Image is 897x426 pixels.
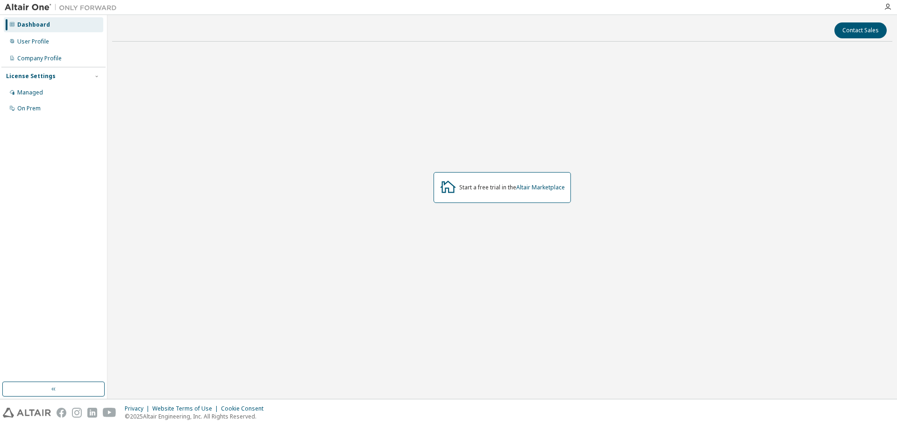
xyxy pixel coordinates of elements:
div: Company Profile [17,55,62,62]
p: © 2025 Altair Engineering, Inc. All Rights Reserved. [125,412,269,420]
img: facebook.svg [57,408,66,418]
div: Privacy [125,405,152,412]
button: Contact Sales [834,22,887,38]
div: Website Terms of Use [152,405,221,412]
img: youtube.svg [103,408,116,418]
div: On Prem [17,105,41,112]
img: Altair One [5,3,121,12]
img: instagram.svg [72,408,82,418]
a: Altair Marketplace [516,183,565,191]
div: Managed [17,89,43,96]
img: altair_logo.svg [3,408,51,418]
div: Dashboard [17,21,50,29]
div: User Profile [17,38,49,45]
div: License Settings [6,72,56,80]
div: Start a free trial in the [459,184,565,191]
div: Cookie Consent [221,405,269,412]
img: linkedin.svg [87,408,97,418]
